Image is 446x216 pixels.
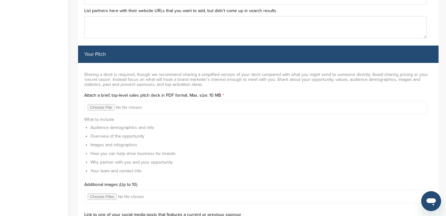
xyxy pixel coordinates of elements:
li: How you can help drive business for brands [90,150,432,157]
label: Your Pitch [84,52,106,57]
li: Your team and contact info [90,168,432,174]
div: Sharing a deck is required, though we recommend sharing a simplified version of your deck compare... [84,69,432,90]
li: Audience demographics and info [90,124,432,131]
li: Images and infographics [90,142,432,148]
iframe: Button to launch messaging window [421,191,441,211]
label: Additional images (Up to 10) [84,183,432,187]
li: Overview of the opportunity [90,133,432,139]
label: Attach a brief, top-level sales pitch deck in PDF format. Max. size: 10 MB [84,93,432,98]
li: Why partner with you and your opportunity [90,159,432,165]
div: What to include: [84,114,432,179]
label: List partners here with their website URLs that you want to add, but didn’t come up in search res... [84,9,432,13]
